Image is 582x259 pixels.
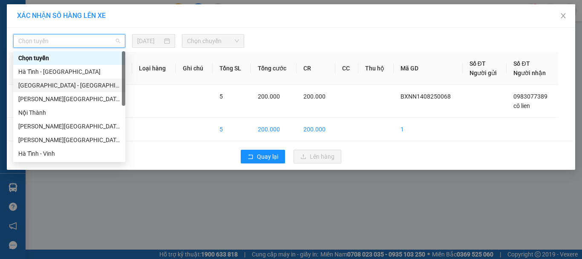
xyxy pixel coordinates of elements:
span: 5 [219,93,223,100]
div: [GEOGRAPHIC_DATA] - [GEOGRAPHIC_DATA] [18,81,120,90]
span: close [560,12,567,19]
span: Số ĐT [513,60,530,67]
th: Loại hàng [132,52,176,85]
div: Chọn tuyến [18,53,120,63]
th: Mã GD [394,52,463,85]
div: Hà Tĩnh - Vinh [18,149,120,158]
div: Hồng Lĩnh - Hà Tĩnh [13,133,125,147]
span: rollback [248,154,254,160]
span: Người gửi [470,70,497,76]
th: CR [297,52,335,85]
td: 200.000 [297,118,335,141]
div: Nội Thành [13,106,125,119]
th: Ghi chú [176,52,213,85]
div: Hà Tĩnh - [GEOGRAPHIC_DATA] [18,67,120,76]
td: 200.000 [251,118,297,141]
span: cô lien [513,102,530,109]
input: 14/08/2025 [137,36,162,46]
span: 0983077389 [513,93,547,100]
td: 5 [213,118,251,141]
th: Thu hộ [358,52,394,85]
div: Hà Tĩnh - Hà Nội [13,65,125,79]
button: Close [551,4,575,28]
div: Chọn tuyến [13,51,125,65]
td: 1 [9,85,36,118]
span: BXNN1408250068 [400,93,451,100]
span: Người nhận [513,70,546,76]
span: Chọn tuyến [18,35,120,47]
th: Tổng SL [213,52,251,85]
span: 200.000 [258,93,280,100]
span: Quay lại [257,152,278,161]
div: Hà Nội - Hà Tĩnh [13,79,125,92]
div: [PERSON_NAME][GEOGRAPHIC_DATA] [18,94,120,104]
div: Nội Thành [18,108,120,117]
div: [PERSON_NAME][GEOGRAPHIC_DATA] [18,122,120,131]
div: [PERSON_NAME][GEOGRAPHIC_DATA] [18,135,120,145]
th: Tổng cước [251,52,297,85]
span: 200.000 [303,93,326,100]
span: Chọn chuyến [187,35,239,47]
span: Số ĐT [470,60,486,67]
th: STT [9,52,36,85]
td: 1 [394,118,463,141]
span: XÁC NHẬN SỐ HÀNG LÊN XE [17,12,106,20]
button: uploadLên hàng [294,150,341,163]
div: Hà Tĩnh - Hồng Lĩnh [13,92,125,106]
button: rollbackQuay lại [241,150,285,163]
div: Hà Tĩnh - Vinh [13,147,125,160]
th: CC [335,52,358,85]
div: Hương Khê - Hà Tĩnh [13,119,125,133]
